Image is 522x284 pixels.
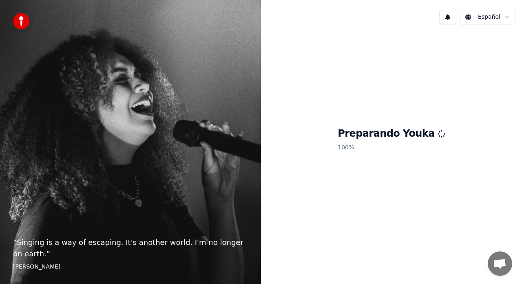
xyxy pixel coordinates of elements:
footer: [PERSON_NAME] [13,263,248,271]
h1: Preparando Youka [338,127,445,140]
p: “ Singing is a way of escaping. It's another world. I'm no longer on earth. ” [13,237,248,260]
img: youka [13,13,29,29]
p: 100 % [338,140,445,155]
a: Chat abierto [488,251,512,276]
